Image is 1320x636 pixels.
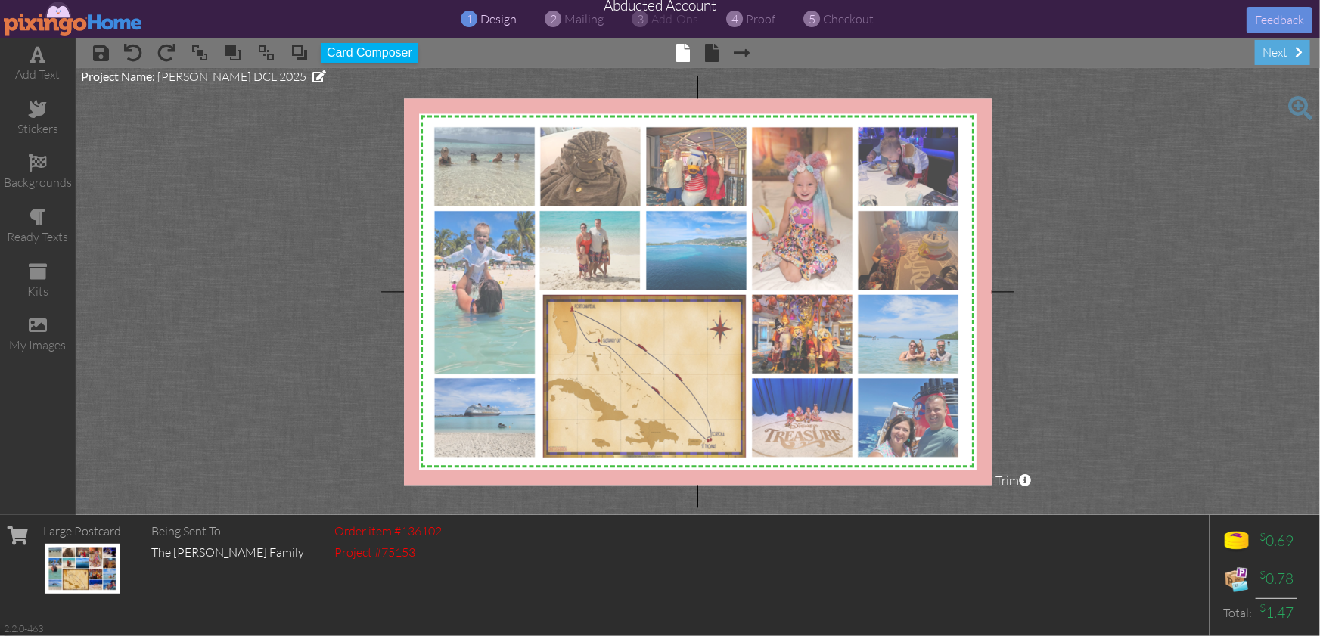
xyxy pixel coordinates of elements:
[824,11,874,26] span: checkout
[1259,601,1266,614] sup: $
[334,523,442,540] div: Order item #136102
[151,544,304,560] span: The [PERSON_NAME] Family
[747,11,776,26] span: proof
[1259,530,1266,543] sup: $
[321,43,418,63] button: Card Composer
[1256,560,1297,598] td: 0.78
[4,622,43,635] div: 2.2.0-463
[157,69,306,84] span: [PERSON_NAME] DCL 2025
[550,11,557,28] span: 2
[151,523,304,540] div: Being Sent To
[4,2,143,36] img: pixingo logo
[81,69,155,83] span: Project Name:
[995,472,1031,489] span: Trim
[399,79,995,505] img: 20250923-144736-2357cd63b2ef-1000.png
[1247,7,1312,33] button: Feedback
[334,544,442,561] div: Project #75153
[1222,564,1252,594] img: expense-icon.png
[809,11,815,28] span: 5
[652,11,699,26] span: add-ons
[1218,598,1256,627] td: Total:
[1256,523,1297,560] td: 0.69
[43,523,121,540] div: Large Postcard
[1255,40,1310,65] div: next
[45,544,120,594] img: 136102-1-1758639374607-3671d5e4ffa125d4-qa.jpg
[481,11,517,26] span: design
[466,11,473,28] span: 1
[731,11,738,28] span: 4
[565,11,604,26] span: mailing
[1222,526,1252,557] img: points-icon.png
[1259,568,1266,581] sup: $
[1256,598,1297,627] td: 1.47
